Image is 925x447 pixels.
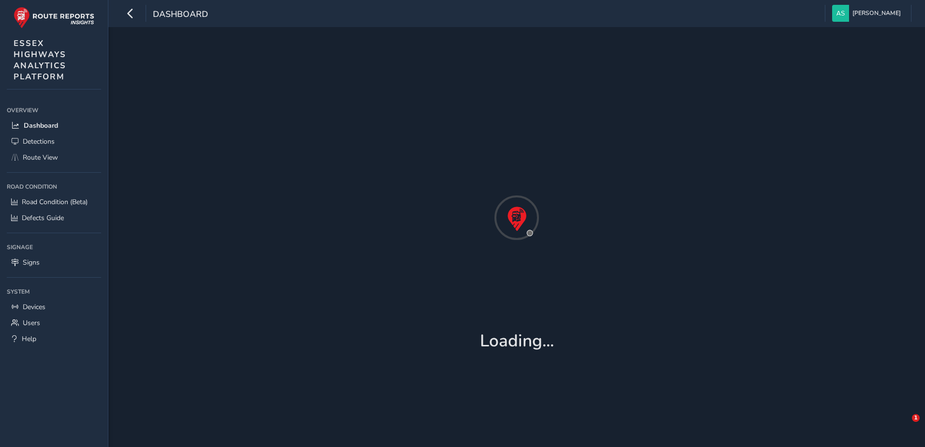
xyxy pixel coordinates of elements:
[7,299,101,315] a: Devices
[912,414,920,422] span: 1
[22,334,36,343] span: Help
[7,240,101,254] div: Signage
[7,134,101,149] a: Detections
[23,302,45,312] span: Devices
[7,194,101,210] a: Road Condition (Beta)
[153,8,208,22] span: Dashboard
[832,5,849,22] img: diamond-layout
[832,5,904,22] button: [PERSON_NAME]
[22,213,64,223] span: Defects Guide
[22,197,88,207] span: Road Condition (Beta)
[7,331,101,347] a: Help
[480,331,554,351] h1: Loading...
[23,258,40,267] span: Signs
[892,414,915,437] iframe: Intercom live chat
[7,284,101,299] div: System
[7,179,101,194] div: Road Condition
[7,210,101,226] a: Defects Guide
[23,153,58,162] span: Route View
[7,149,101,165] a: Route View
[7,254,101,270] a: Signs
[14,7,94,29] img: rr logo
[852,5,901,22] span: [PERSON_NAME]
[24,121,58,130] span: Dashboard
[7,103,101,118] div: Overview
[23,318,40,328] span: Users
[7,118,101,134] a: Dashboard
[7,315,101,331] a: Users
[14,38,66,82] span: ESSEX HIGHWAYS ANALYTICS PLATFORM
[23,137,55,146] span: Detections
